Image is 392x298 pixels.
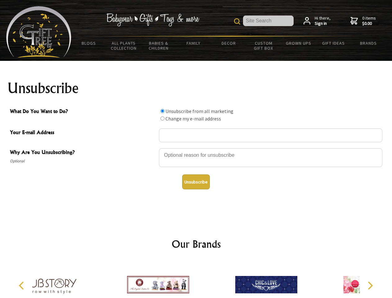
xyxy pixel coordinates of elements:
span: Why Are You Unsubscribing? [10,148,156,157]
span: Your E-mail Address [10,129,156,138]
img: Babyware - Gifts - Toys and more... [6,6,71,58]
img: Babywear - Gifts - Toys & more [106,13,199,26]
input: Your E-mail Address [159,129,382,142]
a: BLOGS [71,37,106,50]
label: Change my e-mail address [165,115,221,122]
span: What Do You Want to Do? [10,107,156,116]
textarea: Why Are You Unsubscribing? [159,148,382,167]
a: Babies & Children [141,37,176,55]
strong: Sign in [315,21,331,26]
a: Hi there,Sign in [304,16,331,26]
h2: Our Brands [12,237,380,251]
span: Optional [10,157,156,165]
label: Unsubscribe from all marketing [165,108,233,114]
input: What Do You Want to Do? [160,109,164,113]
a: Custom Gift Box [246,37,281,55]
button: Next [363,279,377,292]
button: Unsubscribe [182,174,210,189]
span: 0 items [362,15,376,26]
a: Brands [351,37,386,50]
a: 0 items$0.00 [350,16,376,26]
a: All Plants Collection [106,37,142,55]
img: product search [234,18,240,25]
button: Previous [16,279,29,292]
input: Site Search [243,16,294,26]
h1: Unsubscribe [7,81,385,96]
a: Decor [211,37,246,50]
strong: $0.00 [362,21,376,26]
input: What Do You Want to Do? [160,116,164,120]
a: Family [176,37,211,50]
a: Gift Ideas [316,37,351,50]
a: Grown Ups [281,37,316,50]
span: Hi there, [315,16,331,26]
